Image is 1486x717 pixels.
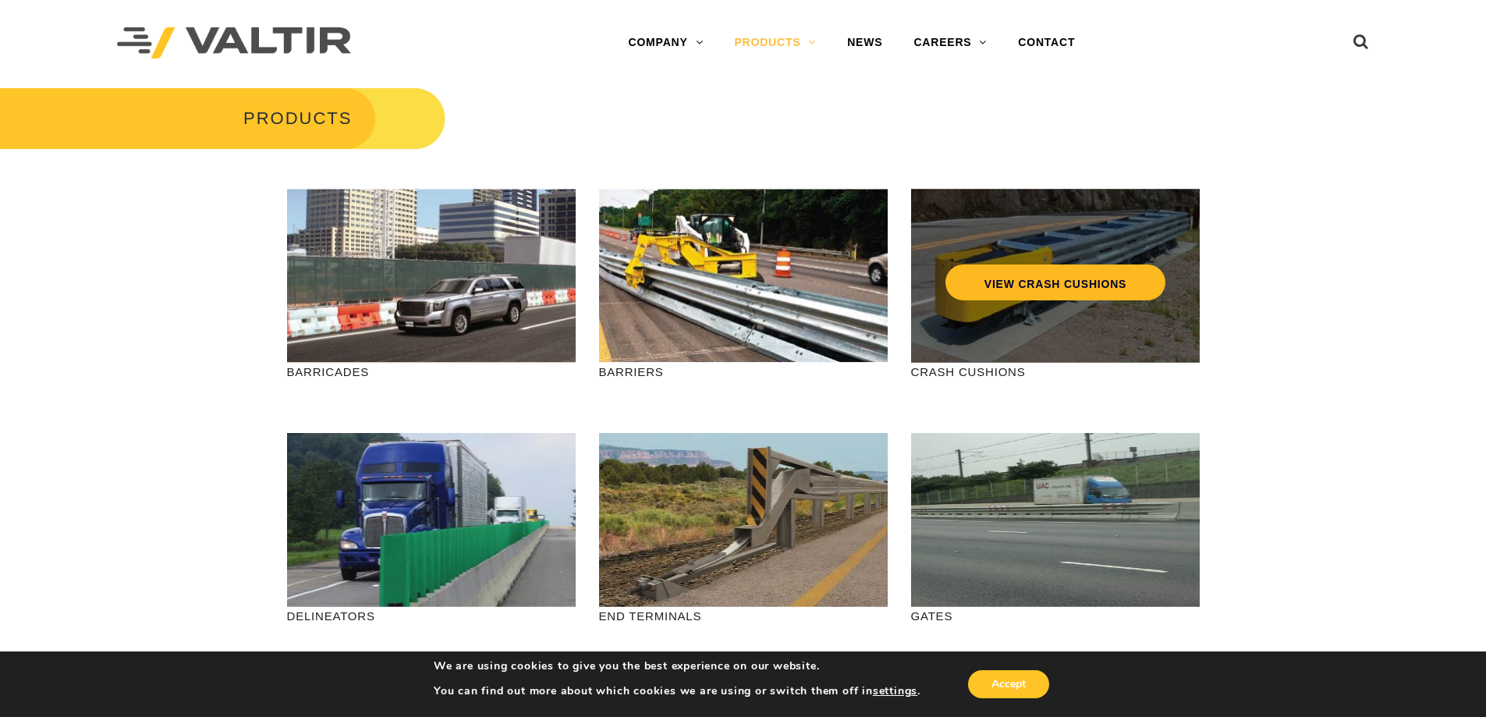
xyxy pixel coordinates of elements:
img: Valtir [117,27,351,59]
p: DELINEATORS [287,607,576,625]
a: VIEW CRASH CUSHIONS [945,264,1165,300]
a: COMPANY [612,27,718,59]
p: GATES [911,607,1200,625]
p: BARRICADES [287,363,576,381]
a: CONTACT [1002,27,1091,59]
p: CRASH CUSHIONS [911,363,1200,381]
button: settings [873,684,917,698]
p: BARRIERS [599,363,888,381]
p: We are using cookies to give you the best experience on our website. [434,659,920,673]
button: Accept [968,670,1049,698]
a: NEWS [832,27,898,59]
p: You can find out more about which cookies we are using or switch them off in . [434,684,920,698]
p: END TERMINALS [599,607,888,625]
a: CAREERS [898,27,1002,59]
a: PRODUCTS [718,27,832,59]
